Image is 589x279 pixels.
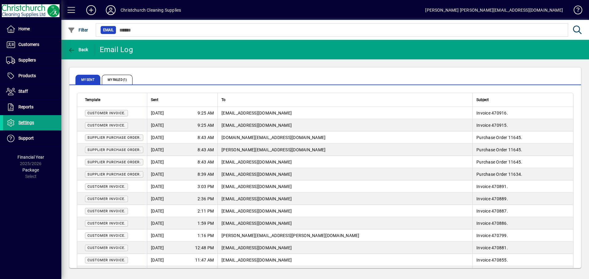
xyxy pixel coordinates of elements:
[198,122,214,128] span: 9:25 AM
[87,185,125,189] span: Customer Invoice.
[61,44,95,55] app-page-header-button: Back
[18,120,34,125] span: Settings
[151,245,164,251] span: [DATE]
[151,122,164,128] span: [DATE]
[221,245,292,250] span: [EMAIL_ADDRESS][DOMAIN_NAME]
[221,196,292,201] span: [EMAIL_ADDRESS][DOMAIN_NAME]
[198,220,214,226] span: 1:59 PM
[476,221,508,226] span: Invoice 470886.
[476,160,522,164] span: Purchase Order 11645.
[569,1,581,21] a: Knowledge Base
[221,111,292,115] span: [EMAIL_ADDRESS][DOMAIN_NAME]
[151,257,164,263] span: [DATE]
[3,37,61,52] a: Customers
[3,131,61,146] a: Support
[3,100,61,115] a: Reports
[198,183,214,190] span: 3:03 PM
[87,111,125,115] span: Customer Invoice.
[18,58,36,62] span: Suppliers
[151,171,164,177] span: [DATE]
[198,232,214,239] span: 1:16 PM
[87,246,125,250] span: Customer Invoice.
[66,44,90,55] button: Back
[221,160,292,164] span: [EMAIL_ADDRESS][DOMAIN_NAME]
[221,147,325,152] span: [PERSON_NAME][EMAIL_ADDRESS][DOMAIN_NAME]
[198,208,214,214] span: 2:11 PM
[476,96,489,103] span: Subject
[121,5,181,15] div: Christchurch Cleaning Supplies
[221,135,325,140] span: [DOMAIN_NAME][EMAIL_ADDRESS][DOMAIN_NAME]
[221,96,225,103] span: To
[476,196,508,201] span: Invoice 470889.
[3,68,61,84] a: Products
[198,134,214,141] span: 8:43 AM
[476,245,508,250] span: Invoice 470881.
[87,160,141,164] span: Supplier Purchase Order.
[198,171,214,177] span: 8:39 AM
[151,183,164,190] span: [DATE]
[476,172,522,177] span: Purchase Order 11634.
[18,136,34,141] span: Support
[101,5,121,16] button: Profile
[476,184,508,189] span: Invoice 470891.
[87,123,125,127] span: Customer Invoice.
[195,257,214,263] span: 11:47 AM
[3,53,61,68] a: Suppliers
[476,258,508,262] span: Invoice 470855.
[198,196,214,202] span: 2:36 PM
[22,168,39,172] span: Package
[18,42,39,47] span: Customers
[476,123,508,128] span: Invoice 470915.
[100,45,133,55] div: Email Log
[87,258,125,262] span: Customer Invoice.
[151,208,164,214] span: [DATE]
[87,172,141,176] span: Supplier Purchase Order.
[3,84,61,99] a: Staff
[68,47,88,52] span: Back
[221,221,292,226] span: [EMAIL_ADDRESS][DOMAIN_NAME]
[476,96,565,103] div: Subject
[476,233,508,238] span: Invoice 470799.
[87,148,141,152] span: Supplier Purchase Order.
[221,123,292,128] span: [EMAIL_ADDRESS][DOMAIN_NAME]
[221,233,360,238] span: [PERSON_NAME][EMAIL_ADDRESS][PERSON_NAME][DOMAIN_NAME]
[221,258,292,262] span: [EMAIL_ADDRESS][DOMAIN_NAME]
[87,221,125,225] span: Customer Invoice.
[476,135,522,140] span: Purchase Order 11645.
[151,134,164,141] span: [DATE]
[68,28,88,32] span: Filter
[221,209,292,213] span: [EMAIL_ADDRESS][DOMAIN_NAME]
[151,232,164,239] span: [DATE]
[476,111,508,115] span: Invoice 470916.
[151,220,164,226] span: [DATE]
[81,5,101,16] button: Add
[195,245,214,251] span: 12:48 PM
[221,184,292,189] span: [EMAIL_ADDRESS][DOMAIN_NAME]
[102,75,133,85] span: My Failed (1)
[151,196,164,202] span: [DATE]
[66,25,90,36] button: Filter
[87,197,125,201] span: Customer Invoice.
[87,234,125,238] span: Customer Invoice.
[75,75,100,85] span: My Sent
[151,96,214,103] div: Sent
[476,147,522,152] span: Purchase Order 11645.
[198,159,214,165] span: 8:43 AM
[221,96,469,103] div: To
[18,104,33,109] span: Reports
[18,26,30,31] span: Home
[151,110,164,116] span: [DATE]
[151,96,158,103] span: Sent
[3,21,61,37] a: Home
[85,96,143,103] div: Template
[17,155,44,160] span: Financial Year
[151,147,164,153] span: [DATE]
[85,96,100,103] span: Template
[87,209,125,213] span: Customer Invoice.
[103,27,114,33] span: Email
[198,110,214,116] span: 9:25 AM
[151,159,164,165] span: [DATE]
[221,172,292,177] span: [EMAIL_ADDRESS][DOMAIN_NAME]
[18,89,28,94] span: Staff
[476,209,508,213] span: Invoice 470887.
